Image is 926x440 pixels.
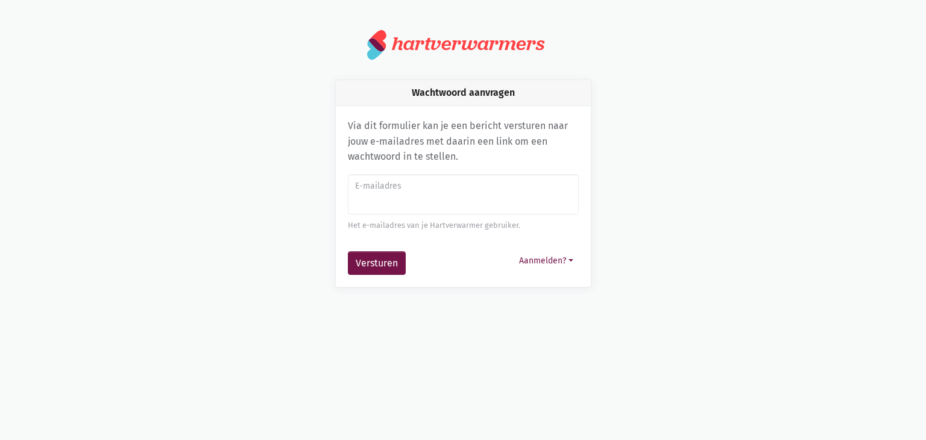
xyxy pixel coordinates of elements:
button: Versturen [348,251,406,275]
button: Aanmelden? [514,251,579,270]
label: E-mailadres [355,180,570,193]
form: Wachtwoord aanvragen [348,174,579,275]
a: hartverwarmers [367,29,559,60]
img: logo.svg [367,29,387,60]
div: Het e-mailadres van je Hartverwarmer gebruiker. [348,219,579,231]
div: Wachtwoord aanvragen [336,80,591,106]
div: hartverwarmers [392,33,544,55]
p: Via dit formulier kan je een bericht versturen naar jouw e-mailadres met daarin een link om een w... [348,118,579,165]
